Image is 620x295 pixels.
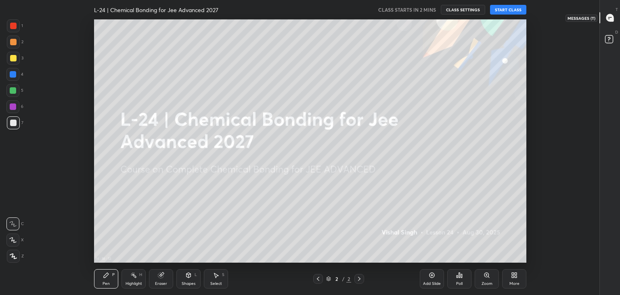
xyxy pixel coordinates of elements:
[155,282,167,286] div: Eraser
[103,282,110,286] div: Pen
[342,276,345,281] div: /
[6,234,24,247] div: X
[7,250,24,263] div: Z
[378,6,436,13] h5: CLASS STARTS IN 2 MINS
[7,116,23,129] div: 7
[7,52,23,65] div: 3
[7,19,23,32] div: 1
[195,273,197,277] div: L
[566,15,597,22] div: Messages (T)
[615,29,618,35] p: D
[94,6,218,14] h4: L-24 | Chemical Bonding for Jee Advanced 2027
[490,5,526,15] button: START CLASS
[441,5,485,15] button: CLASS SETTINGS
[210,282,222,286] div: Select
[222,273,224,277] div: S
[616,6,618,13] p: T
[139,273,142,277] div: H
[6,84,23,97] div: 5
[333,276,341,281] div: 2
[6,217,24,230] div: C
[482,282,492,286] div: Zoom
[126,282,142,286] div: Highlight
[346,275,351,282] div: 2
[456,282,463,286] div: Poll
[6,68,23,81] div: 4
[182,282,195,286] div: Shapes
[6,100,23,113] div: 6
[7,36,23,48] div: 2
[423,282,441,286] div: Add Slide
[112,273,115,277] div: P
[509,282,519,286] div: More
